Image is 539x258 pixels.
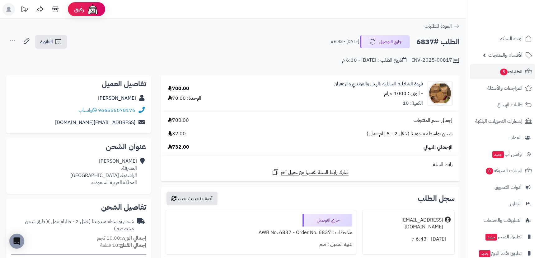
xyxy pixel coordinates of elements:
[475,117,523,126] span: إشعارات التحويلات البنكية
[492,151,504,158] span: جديد
[470,213,535,228] a: التطبيقات والخدمات
[78,107,97,114] a: واتساب
[384,90,423,97] small: - الوزن : 1000 جرام
[170,227,352,239] div: ملاحظات : AWB No. 6837 - Order No. 6837
[367,130,452,137] span: شحن بواسطة مندوبينا (خلال 2 - 5 ايام عمل )
[492,150,522,159] span: وآتس آب
[479,250,490,257] span: جديد
[499,34,523,43] span: لوحة التحكم
[424,144,452,151] span: الإجمالي النهائي
[424,22,452,30] span: العودة للطلبات
[98,94,136,102] a: [PERSON_NAME]
[485,234,497,241] span: جديد
[470,114,535,129] a: إشعارات التحويلات البنكية
[11,218,134,232] div: شحن بواسطة مندوبينا (خلال 2 - 5 ايام عمل )
[55,119,135,126] a: [EMAIL_ADDRESS][DOMAIN_NAME]
[509,133,522,142] span: العملاء
[302,214,352,227] div: جاري التوصيل
[414,117,452,124] span: إجمالي سعر المنتجات
[11,143,146,150] h2: عنوان الشحن
[470,229,535,244] a: تطبيق المتجرجديد
[35,35,67,49] a: الفاتورة
[25,218,134,232] span: ( طرق شحن مخصصة )
[470,147,535,162] a: وآتس آبجديد
[360,35,410,48] button: جاري التوصيل
[120,234,146,242] strong: إجمالي الوزن:
[497,100,523,109] span: طلبات الإرجاع
[168,95,201,102] div: الوحدة: 70.00
[470,130,535,145] a: العملاء
[74,6,84,13] span: رفيق
[366,217,443,231] div: [EMAIL_ADDRESS][DOMAIN_NAME]
[478,249,522,258] span: تطبيق نقاط البيع
[16,3,32,17] a: تحديثات المنصة
[499,67,523,76] span: الطلبات
[100,241,146,249] small: 10 قطعة
[416,36,460,48] h2: الطلب #6837
[87,3,99,16] img: ai-face.png
[168,144,189,151] span: 732.00
[168,85,189,92] div: 700.00
[70,158,137,186] div: [PERSON_NAME] المشرقة، الراشدية، [GEOGRAPHIC_DATA] المملكة العربية السعودية
[11,203,146,211] h2: تفاصيل الشحن
[486,168,493,174] span: 0
[272,168,349,176] a: شارك رابط السلة نفسها مع عميل آخر
[484,216,522,225] span: التطبيقات والخدمات
[118,241,146,249] strong: إجمالي القطع:
[494,183,522,192] span: أدوات التسويق
[485,232,522,241] span: تطبيق المتجر
[470,163,535,178] a: السلات المتروكة0
[170,238,352,251] div: تنبيه العميل : نعم
[412,57,460,64] div: INV-2025-00817
[168,130,186,137] span: 32.00
[163,161,457,168] div: رابط السلة
[366,233,451,245] div: [DATE] - 6:43 م
[428,81,452,106] img: 1704009880-WhatsApp%20Image%202023-12-31%20at%209.42.12%20AM%20(1)-90x90.jpeg
[470,97,535,112] a: طلبات الإرجاع
[98,107,135,114] a: 966555078176
[485,166,523,175] span: السلات المتروكة
[11,80,146,88] h2: تفاصيل العميل
[330,39,359,45] small: [DATE] - 6:43 م
[342,57,406,64] div: تاريخ الطلب : [DATE] - 6:30 م
[40,38,53,45] span: الفاتورة
[510,199,522,208] span: التقارير
[281,169,349,176] span: شارك رابط السلة نفسها مع عميل آخر
[418,195,455,202] h3: سجل الطلب
[470,196,535,211] a: التقارير
[487,84,523,93] span: المراجعات والأسئلة
[97,234,146,242] small: 10.00 كجم
[500,69,508,75] span: 5
[166,192,218,205] button: أضف تحديث جديد
[403,100,423,107] div: الكمية: 10
[424,22,460,30] a: العودة للطلبات
[470,81,535,96] a: المراجعات والأسئلة
[488,51,523,60] span: الأقسام والمنتجات
[470,64,535,79] a: الطلبات5
[470,180,535,195] a: أدوات التسويق
[334,80,423,88] a: قهوة الشاذلية الحايلية بالهيل والعويدي والزعفران
[9,234,24,249] div: Open Intercom Messenger
[470,31,535,46] a: لوحة التحكم
[168,117,189,124] span: 700.00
